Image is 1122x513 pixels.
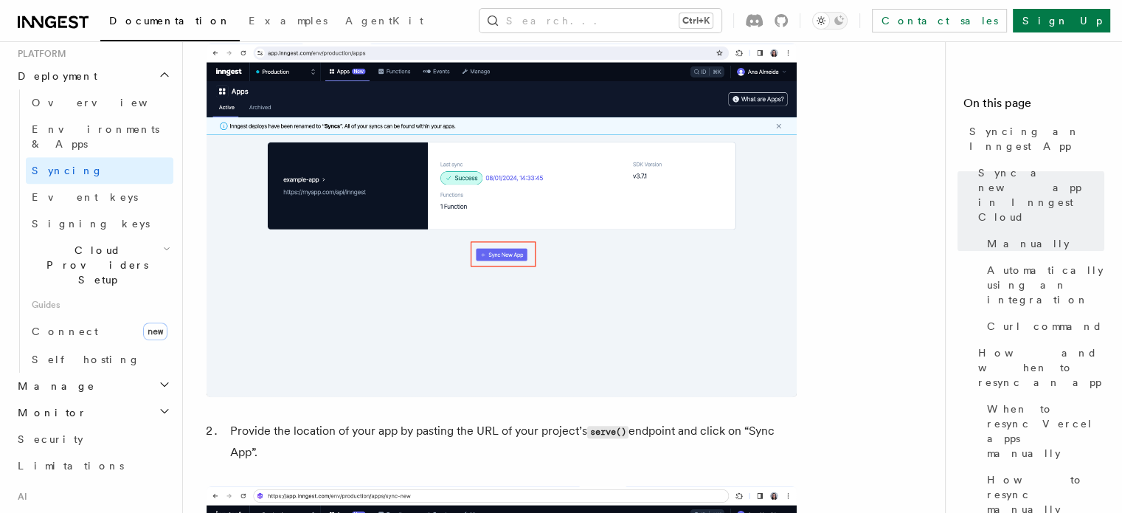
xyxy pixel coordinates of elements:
span: How and when to resync an app [978,345,1104,390]
a: Documentation [100,4,240,41]
button: Toggle dark mode [812,12,848,30]
a: When to resync Vercel apps manually [981,396,1104,466]
a: Manually [981,230,1104,257]
span: AgentKit [345,15,423,27]
span: Event keys [32,191,138,203]
a: Examples [240,4,336,40]
a: Syncing an Inngest App [963,118,1104,159]
span: Monitor [12,405,87,420]
span: Overview [32,97,184,109]
span: Limitations [18,460,124,472]
a: Automatically using an integration [981,257,1104,313]
a: Security [12,426,173,452]
span: Automatically using an integration [987,263,1104,307]
button: Search...Ctrl+K [479,9,721,32]
span: Signing keys [32,218,150,230]
span: Deployment [12,69,97,83]
span: Connect [32,326,98,337]
span: Guides [26,293,173,317]
span: Security [18,433,83,445]
a: Curl command [981,313,1104,340]
button: Monitor [12,399,173,426]
span: Syncing [32,165,103,176]
a: Sign Up [1013,9,1110,32]
span: Curl command [987,319,1103,334]
a: Contact sales [872,9,1007,32]
span: Manually [987,236,1070,251]
button: Cloud Providers Setup [26,237,173,293]
a: Overview [26,89,173,116]
a: Environments & Apps [26,116,173,157]
a: Sync a new app in Inngest Cloud [972,159,1104,230]
span: Environments & Apps [32,123,159,150]
span: Platform [12,48,66,60]
a: Event keys [26,184,173,210]
a: Connectnew [26,317,173,346]
span: Documentation [109,15,231,27]
span: Sync a new app in Inngest Cloud [978,165,1104,224]
a: Limitations [12,452,173,479]
a: Syncing [26,157,173,184]
span: When to resync Vercel apps manually [987,402,1104,461]
span: Cloud Providers Setup [26,243,163,287]
h4: On this page [963,94,1104,118]
button: Deployment [12,63,173,89]
a: Signing keys [26,210,173,237]
span: Syncing an Inngest App [969,124,1104,154]
kbd: Ctrl+K [679,13,713,28]
span: Self hosting [32,354,140,365]
span: Examples [249,15,328,27]
span: new [143,323,167,340]
span: AI [12,491,27,503]
a: AgentKit [336,4,432,40]
div: Deployment [12,89,173,373]
a: Self hosting [26,346,173,373]
a: How and when to resync an app [972,340,1104,396]
img: Inngest Cloud screen with sync new app button when you have apps synced [207,44,797,397]
code: serve() [587,426,628,438]
button: Manage [12,373,173,399]
span: Manage [12,379,95,393]
li: Provide the location of your app by pasting the URL of your project’s endpoint and click on “Sync... [226,421,797,463]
